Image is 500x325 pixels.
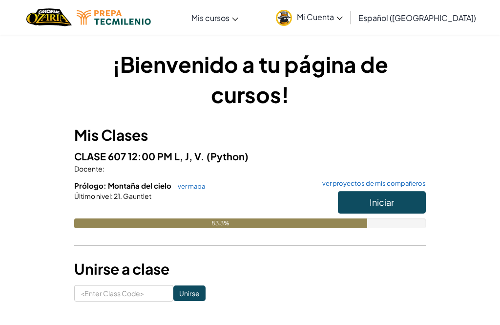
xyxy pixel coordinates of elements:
h3: Mis Clases [74,124,426,146]
img: Home [26,7,72,27]
a: ver proyectos de mis compañeros [317,180,426,187]
span: Mi Cuenta [297,12,343,22]
span: : [111,192,113,200]
span: 21. [113,192,122,200]
h1: ¡Bienvenido a tu página de cursos! [74,49,426,109]
img: Tecmilenio logo [77,10,151,25]
span: : [103,164,104,173]
a: Mis cursos [187,4,243,31]
span: Último nivel [74,192,111,200]
img: avatar [276,10,292,26]
input: <Enter Class Code> [74,285,173,302]
a: Español ([GEOGRAPHIC_DATA]) [354,4,481,31]
a: ver mapa [173,182,205,190]
a: Mi Cuenta [271,2,348,33]
span: Docente [74,164,103,173]
span: Español ([GEOGRAPHIC_DATA]) [358,13,476,23]
h3: Unirse a clase [74,258,426,280]
div: 83.3% [74,218,367,228]
button: Iniciar [338,191,426,214]
span: CLASE 607 12:00 PM L, J, V. [74,150,207,162]
span: Mis cursos [191,13,229,23]
span: (Python) [207,150,249,162]
span: Iniciar [370,196,394,208]
a: Ozaria by CodeCombat logo [26,7,72,27]
input: Unirse [173,285,206,301]
span: Prólogo: Montaña del cielo [74,181,173,190]
span: Gauntlet [122,192,151,200]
